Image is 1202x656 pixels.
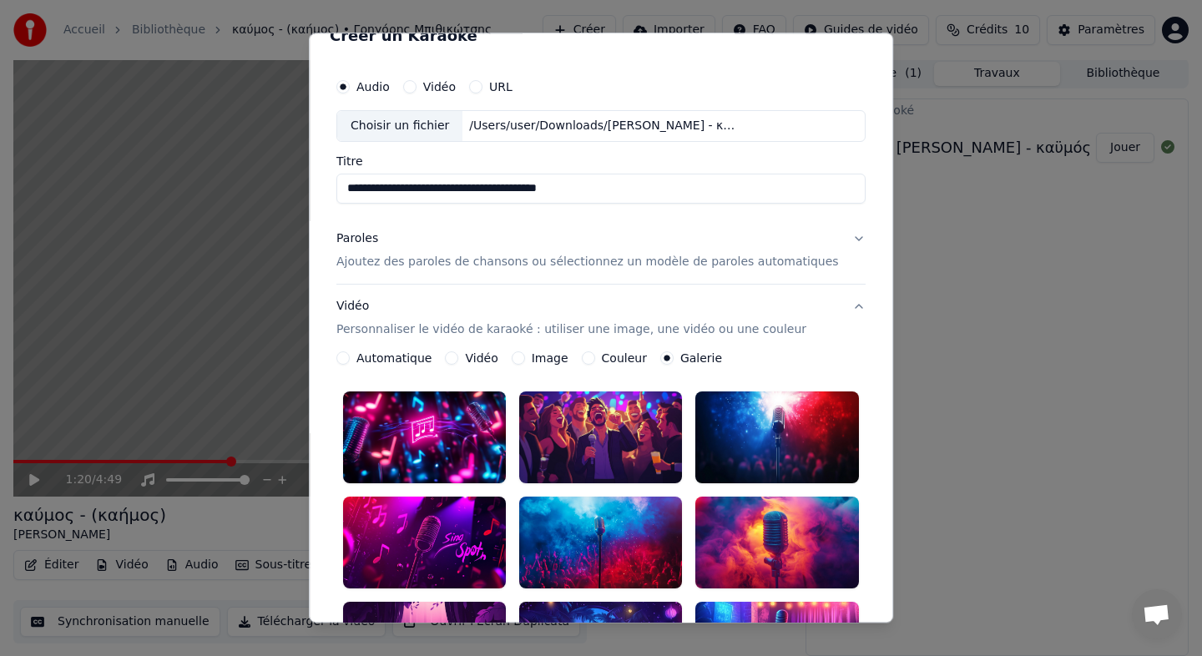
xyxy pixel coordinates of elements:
label: Titre [336,155,866,167]
button: VidéoPersonnaliser le vidéo de karaoké : utiliser une image, une vidéo ou une couleur [336,285,866,351]
label: Image [532,352,568,364]
button: ParolesAjoutez des paroles de chansons ou sélectionnez un modèle de paroles automatiques [336,217,866,284]
p: Ajoutez des paroles de chansons ou sélectionnez un modèle de paroles automatiques [336,254,839,270]
div: /Users/user/Downloads/[PERSON_NAME] - καϋμός - (καημός).mp3 [463,118,747,134]
label: Audio [356,81,390,93]
p: Personnaliser le vidéo de karaoké : utiliser une image, une vidéo ou une couleur [336,321,806,338]
label: Vidéo [423,81,456,93]
label: Galerie [680,352,722,364]
div: Paroles [336,230,378,247]
label: Automatique [356,352,432,364]
label: URL [489,81,513,93]
div: Vidéo [336,298,806,338]
div: Choisir un fichier [337,111,462,141]
label: Vidéo [466,352,498,364]
h2: Créer un Karaoké [330,28,872,43]
label: Couleur [602,352,647,364]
